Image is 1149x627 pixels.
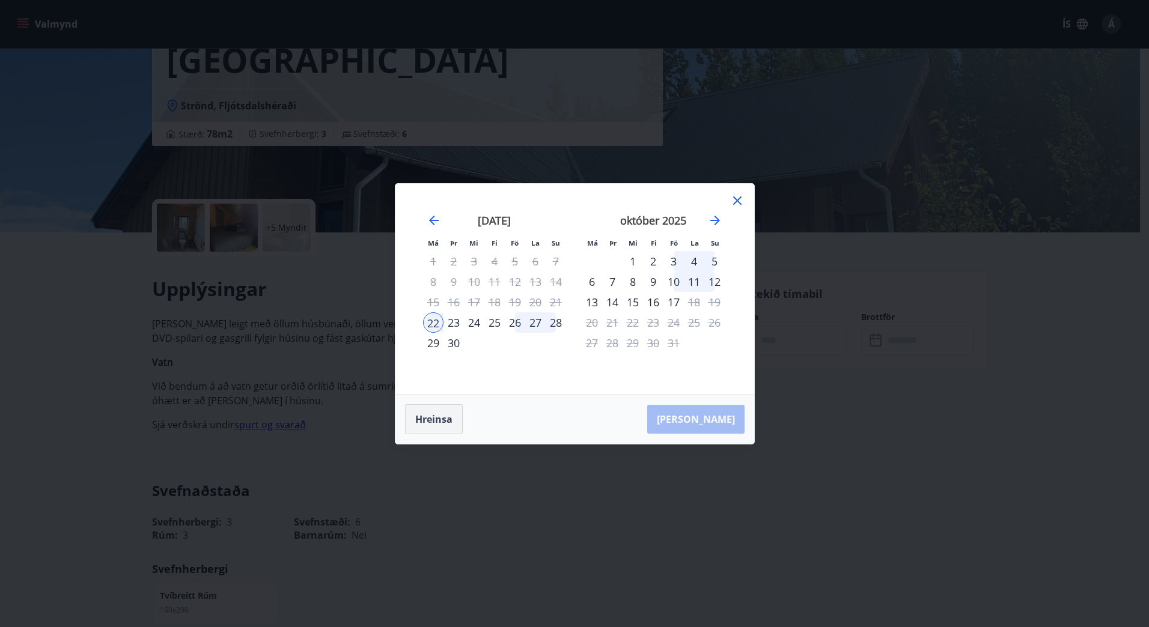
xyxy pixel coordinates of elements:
[478,213,511,228] strong: [DATE]
[643,251,663,271] td: Choose fimmtudagur, 2. október 2025 as your check-out date. It’s available.
[582,312,602,333] td: Not available. mánudagur, 20. október 2025
[602,292,623,312] div: 14
[443,271,464,292] td: Not available. þriðjudagur, 9. september 2025
[663,251,684,271] div: 3
[582,292,602,312] td: Choose mánudagur, 13. október 2025 as your check-out date. It’s available.
[704,251,725,271] div: 5
[602,312,623,333] td: Not available. þriðjudagur, 21. október 2025
[443,312,464,333] td: Choose þriðjudagur, 23. september 2025 as your check-out date. It’s available.
[505,312,525,333] td: Choose föstudagur, 26. september 2025 as your check-out date. It’s available.
[609,238,617,247] small: Þr
[505,292,525,312] td: Not available. föstudagur, 19. september 2025
[629,238,638,247] small: Mi
[423,312,443,333] td: Selected as start date. mánudagur, 22. september 2025
[643,271,663,292] div: 9
[443,333,464,353] div: 30
[484,312,505,333] div: 25
[464,271,484,292] td: Not available. miðvikudagur, 10. september 2025
[684,251,704,271] div: 4
[643,271,663,292] td: Choose fimmtudagur, 9. október 2025 as your check-out date. It’s available.
[423,271,443,292] td: Not available. mánudagur, 8. september 2025
[443,312,464,333] div: 23
[552,238,560,247] small: Su
[505,271,525,292] div: Aðeins útritun í boði
[546,312,566,333] div: 28
[546,251,566,271] td: Not available. sunnudagur, 7. september 2025
[464,312,484,333] div: 24
[623,251,643,271] td: Choose miðvikudagur, 1. október 2025 as your check-out date. It’s available.
[484,251,505,271] td: Not available. fimmtudagur, 4. september 2025
[623,292,643,312] td: Choose miðvikudagur, 15. október 2025 as your check-out date. It’s available.
[582,271,602,292] td: Choose mánudagur, 6. október 2025 as your check-out date. It’s available.
[582,292,602,312] div: 13
[423,333,443,353] td: Choose mánudagur, 29. september 2025 as your check-out date. It’s available.
[704,251,725,271] td: Choose sunnudagur, 5. október 2025 as your check-out date. It’s available.
[643,251,663,271] div: 2
[704,271,725,292] td: Choose sunnudagur, 12. október 2025 as your check-out date. It’s available.
[582,333,602,353] td: Not available. mánudagur, 27. október 2025
[484,292,505,312] td: Not available. fimmtudagur, 18. september 2025
[546,292,566,312] td: Not available. sunnudagur, 21. september 2025
[651,238,657,247] small: Fi
[525,251,546,271] td: Not available. laugardagur, 6. september 2025
[623,333,643,353] td: Not available. miðvikudagur, 29. október 2025
[423,251,443,271] td: Not available. mánudagur, 1. september 2025
[663,271,684,292] td: Choose föstudagur, 10. október 2025 as your check-out date. It’s available.
[623,271,643,292] td: Choose miðvikudagur, 8. október 2025 as your check-out date. It’s available.
[704,312,725,333] td: Not available. sunnudagur, 26. október 2025
[684,271,704,292] td: Choose laugardagur, 11. október 2025 as your check-out date. It’s available.
[602,292,623,312] td: Choose þriðjudagur, 14. október 2025 as your check-out date. It’s available.
[410,198,740,380] div: Calendar
[623,292,643,312] div: 15
[511,238,519,247] small: Fö
[525,312,546,333] td: Choose laugardagur, 27. september 2025 as your check-out date. It’s available.
[708,213,722,228] div: Move forward to switch to the next month.
[643,292,663,312] td: Choose fimmtudagur, 16. október 2025 as your check-out date. It’s available.
[663,292,684,312] div: Aðeins útritun í boði
[505,312,525,333] div: 26
[443,292,464,312] td: Not available. þriðjudagur, 16. september 2025
[484,271,505,292] td: Not available. fimmtudagur, 11. september 2025
[704,292,725,312] td: Not available. sunnudagur, 19. október 2025
[546,271,566,292] td: Not available. sunnudagur, 14. september 2025
[546,312,566,333] td: Choose sunnudagur, 28. september 2025 as your check-out date. It’s available.
[427,213,441,228] div: Move backward to switch to the previous month.
[525,271,546,292] td: Not available. laugardagur, 13. september 2025
[602,333,623,353] td: Not available. þriðjudagur, 28. október 2025
[623,312,643,333] td: Not available. miðvikudagur, 22. október 2025
[450,238,457,247] small: Þr
[643,292,663,312] div: 16
[443,333,464,353] td: Choose þriðjudagur, 30. september 2025 as your check-out date. It’s available.
[663,271,684,292] div: 10
[587,238,598,247] small: Má
[423,292,443,312] td: Not available. mánudagur, 15. september 2025
[663,251,684,271] td: Choose föstudagur, 3. október 2025 as your check-out date. It’s available.
[484,312,505,333] td: Choose fimmtudagur, 25. september 2025 as your check-out date. It’s available.
[582,271,602,292] div: 6
[690,238,699,247] small: La
[704,271,725,292] div: 12
[464,251,484,271] td: Not available. miðvikudagur, 3. september 2025
[684,271,704,292] div: 11
[469,238,478,247] small: Mi
[684,292,704,312] td: Not available. laugardagur, 18. október 2025
[643,312,663,333] td: Not available. fimmtudagur, 23. október 2025
[711,238,719,247] small: Su
[684,312,704,333] td: Not available. laugardagur, 25. október 2025
[423,312,443,333] div: 22
[684,251,704,271] td: Choose laugardagur, 4. október 2025 as your check-out date. It’s available.
[423,333,443,353] div: 29
[620,213,686,228] strong: október 2025
[505,251,525,271] td: Not available. föstudagur, 5. september 2025
[464,292,484,312] td: Not available. miðvikudagur, 17. september 2025
[602,271,623,292] div: 7
[663,292,684,312] td: Choose föstudagur, 17. október 2025 as your check-out date. It’s available.
[663,312,684,333] td: Not available. föstudagur, 24. október 2025
[464,312,484,333] td: Choose miðvikudagur, 24. september 2025 as your check-out date. It’s available.
[623,271,643,292] div: 8
[525,312,546,333] div: 27
[525,292,546,312] td: Not available. laugardagur, 20. september 2025
[492,238,498,247] small: Fi
[623,251,643,271] div: 1
[443,251,464,271] td: Not available. þriðjudagur, 2. september 2025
